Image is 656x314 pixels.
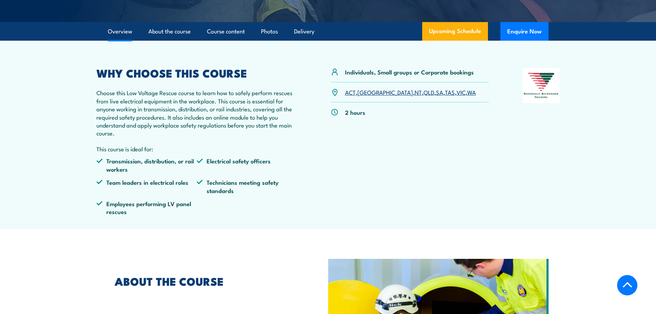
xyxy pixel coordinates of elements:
[197,157,297,173] li: Electrical safety officers
[197,178,297,194] li: Technicians meeting safety standards
[345,88,476,96] p: , , , , , , ,
[261,22,278,41] a: Photos
[148,22,191,41] a: About the course
[96,157,197,173] li: Transmission, distribution, or rail workers
[424,88,434,96] a: QLD
[96,178,197,194] li: Team leaders in electrical roles
[96,200,197,216] li: Employees performing LV panel rescues
[467,88,476,96] a: WA
[415,88,422,96] a: NT
[345,88,356,96] a: ACT
[115,276,296,286] h2: ABOUT THE COURSE
[457,88,466,96] a: VIC
[96,145,298,153] p: This course is ideal for:
[357,88,413,96] a: [GEOGRAPHIC_DATA]
[345,68,474,76] p: Individuals, Small groups or Corporate bookings
[422,22,488,41] a: Upcoming Schedule
[436,88,443,96] a: SA
[108,22,132,41] a: Overview
[96,68,298,78] h2: WHY CHOOSE THIS COURSE
[294,22,314,41] a: Delivery
[207,22,245,41] a: Course content
[96,89,298,137] p: Choose this Low Voltage Rescue course to learn how to safely perform rescues from live electrical...
[500,22,549,41] button: Enquire Now
[445,88,455,96] a: TAS
[523,68,560,103] img: Nationally Recognised Training logo.
[345,108,365,116] p: 2 hours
